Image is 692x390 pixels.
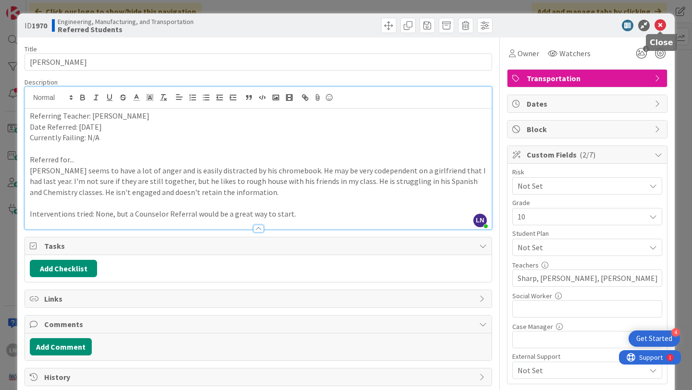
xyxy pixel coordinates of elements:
div: Risk [512,169,662,175]
p: Referred for... [30,154,487,165]
label: Social Worker [512,292,552,300]
span: ID [25,20,47,31]
span: Engineering, Manufacturing, and Transportation [58,18,194,25]
span: Not Set [518,179,641,193]
p: Interventions tried: None, but a Counselor Referral would be a great way to start. [30,208,487,219]
input: type card name here... [25,53,492,71]
div: Grade [512,199,662,206]
b: Referred Students [58,25,194,33]
button: Add Checklist [30,260,97,277]
p: Date Referred: [DATE] [30,122,487,133]
label: Case Manager [512,322,553,331]
div: 1 [50,4,52,12]
span: Links [44,293,474,305]
div: External Support [512,353,662,360]
button: Add Comment [30,338,92,355]
div: 4 [671,328,680,337]
span: Transportation [527,73,650,84]
span: Not Set [518,242,645,253]
span: Watchers [559,48,591,59]
div: Student Plan [512,230,662,237]
p: [PERSON_NAME] seems to have a lot of anger and is easily distracted by his chromebook. He may be ... [30,165,487,198]
span: LN [473,214,487,227]
span: ( 2/7 ) [580,150,595,159]
p: Referring Teacher: [PERSON_NAME] [30,110,487,122]
b: 1970 [32,21,47,30]
label: Title [25,45,37,53]
div: Get Started [636,334,672,343]
label: Teachers [512,261,539,269]
h5: Close [650,38,673,47]
span: Comments [44,318,474,330]
span: Dates [527,98,650,110]
span: Block [527,123,650,135]
span: 10 [518,210,641,223]
span: History [44,371,474,383]
span: Tasks [44,240,474,252]
span: Description [25,78,58,86]
span: Custom Fields [527,149,650,160]
div: Open Get Started checklist, remaining modules: 4 [629,330,680,347]
span: Not Set [518,365,645,376]
span: 1 [643,46,649,52]
p: Currently Failing: N/A [30,132,487,143]
span: Support [20,1,44,13]
span: Owner [518,48,539,59]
